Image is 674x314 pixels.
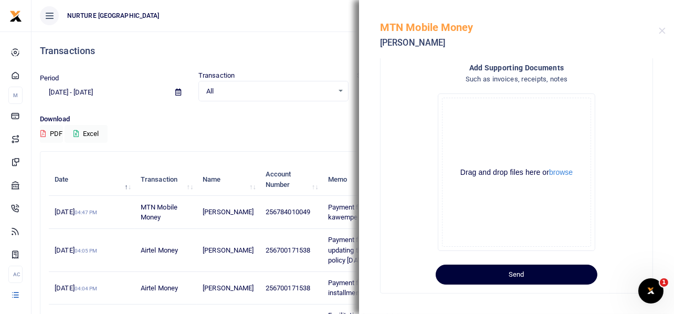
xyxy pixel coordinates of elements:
[438,93,595,251] div: File Uploader
[141,284,178,292] span: Airtel Money
[380,38,659,48] h5: [PERSON_NAME]
[135,163,197,196] th: Transaction: activate to sort column ascending
[75,286,98,291] small: 04:04 PM
[206,86,333,97] span: All
[55,284,97,292] span: [DATE]
[443,168,591,177] div: Drag and drop files here or
[197,163,260,196] th: Name: activate to sort column ascending
[659,27,666,34] button: Close
[328,236,416,264] span: Payment for the review and updating the human resource policy [DATE]
[9,10,22,23] img: logo-small
[198,70,235,81] label: Transaction
[141,246,178,254] span: Airtel Money
[393,62,640,74] h4: Add supporting Documents
[40,73,59,83] label: Period
[8,266,23,283] li: Ac
[266,284,310,292] span: 256700171538
[49,163,135,196] th: Date: activate to sort column descending
[357,70,377,81] label: Status
[660,278,668,287] span: 1
[322,163,433,196] th: Memo: activate to sort column ascending
[638,278,664,303] iframe: Intercom live chat
[328,203,425,222] span: Payment for car hire to transport kawempe students
[65,125,108,143] button: Excel
[260,163,322,196] th: Account Number: activate to sort column ascending
[436,265,597,285] button: Send
[40,114,666,125] p: Download
[40,45,666,57] h4: Transactions
[203,246,254,254] span: [PERSON_NAME]
[63,11,164,20] span: NURTURE [GEOGRAPHIC_DATA]
[203,284,254,292] span: [PERSON_NAME]
[40,125,63,143] button: PDF
[393,74,640,85] h4: Such as invoices, receipts, notes
[328,279,412,297] span: Payment for Legal fees 2nd installment [DATE]
[549,169,573,176] button: browse
[75,210,98,215] small: 04:47 PM
[55,246,97,254] span: [DATE]
[380,21,659,34] h5: MTN Mobile Money
[266,208,310,216] span: 256784010049
[203,208,254,216] span: [PERSON_NAME]
[266,246,310,254] span: 256700171538
[55,208,97,216] span: [DATE]
[40,83,167,101] input: select period
[75,248,98,254] small: 04:05 PM
[8,87,23,104] li: M
[9,12,22,19] a: logo-small logo-large logo-large
[141,203,177,222] span: MTN Mobile Money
